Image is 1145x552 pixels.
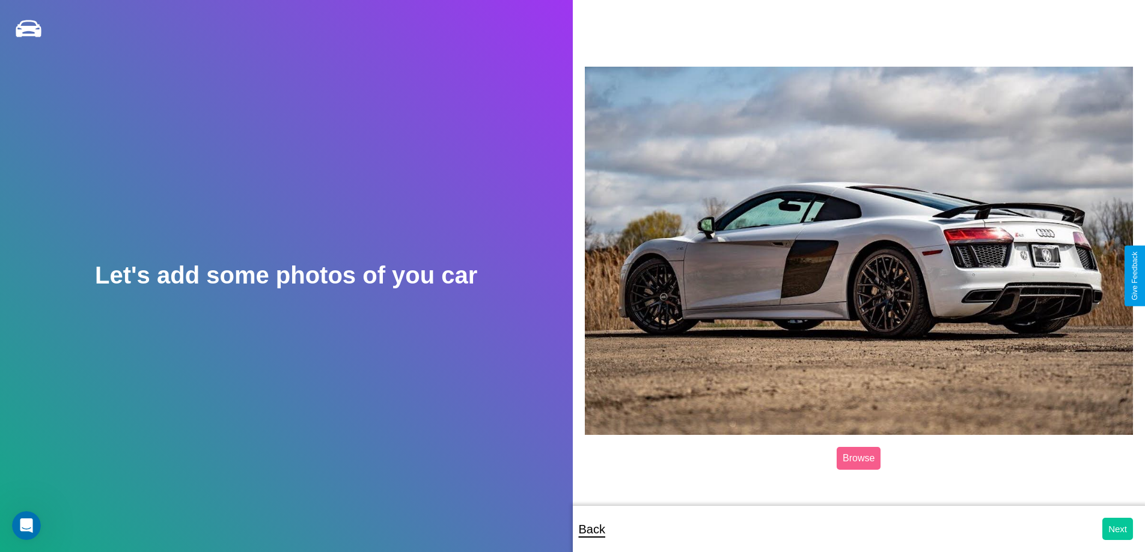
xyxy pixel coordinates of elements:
[585,67,1134,435] img: posted
[579,518,605,540] p: Back
[1131,252,1139,300] div: Give Feedback
[95,262,477,289] h2: Let's add some photos of you car
[837,447,881,470] label: Browse
[12,511,41,540] iframe: Intercom live chat
[1102,518,1133,540] button: Next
